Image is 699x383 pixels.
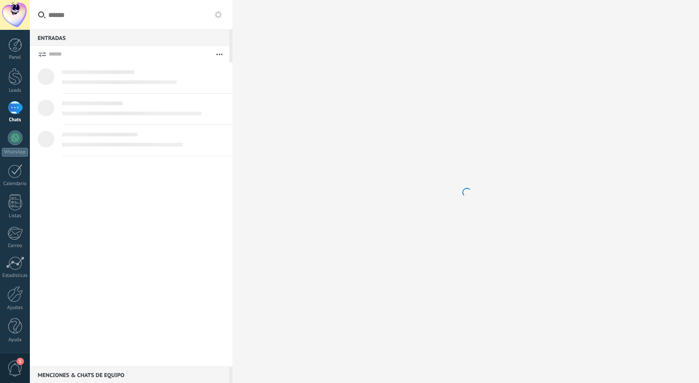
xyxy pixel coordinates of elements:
[30,29,229,46] div: Entradas
[2,117,28,123] div: Chats
[210,46,229,62] button: Más
[2,55,28,61] div: Panel
[2,148,28,157] div: WhatsApp
[2,181,28,187] div: Calendario
[30,366,229,383] div: Menciones & Chats de equipo
[2,88,28,94] div: Leads
[2,305,28,311] div: Ajustes
[17,358,24,365] span: 1
[2,337,28,343] div: Ayuda
[2,273,28,279] div: Estadísticas
[2,243,28,249] div: Correo
[2,213,28,219] div: Listas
